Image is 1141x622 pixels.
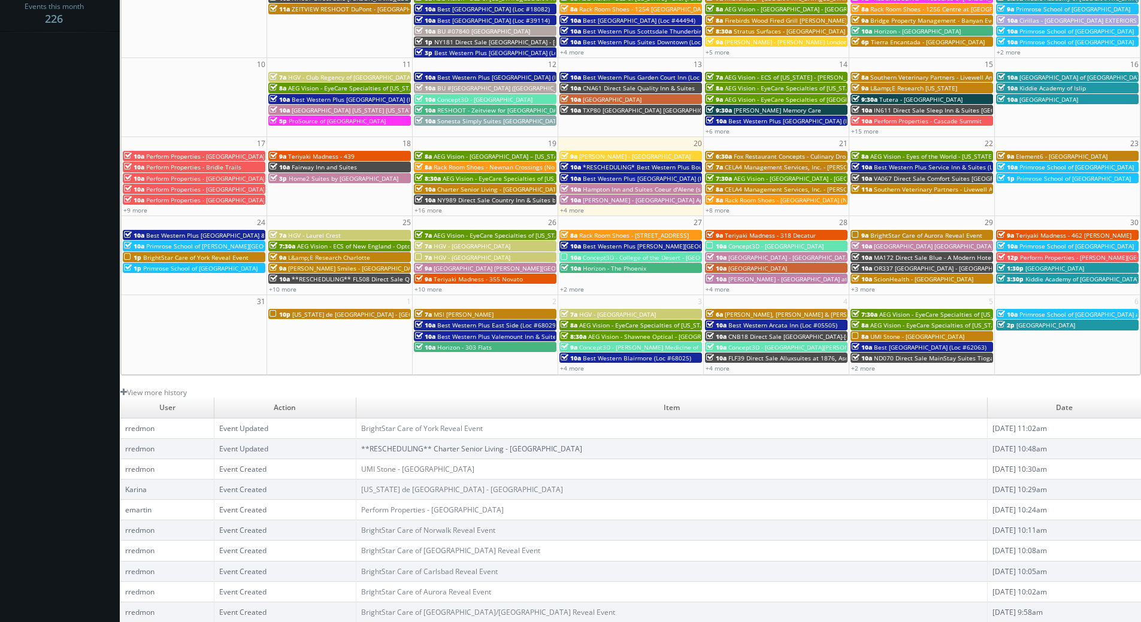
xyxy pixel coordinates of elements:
span: 10a [561,95,581,104]
span: VA067 Direct Sale Comfort Suites [GEOGRAPHIC_DATA] [874,174,1030,183]
span: [GEOGRAPHIC_DATA] [GEOGRAPHIC_DATA] [874,242,993,250]
span: 10a [415,84,435,92]
span: Concept3D - [GEOGRAPHIC_DATA][PERSON_NAME][US_STATE] [728,343,903,351]
span: 10a [706,242,727,250]
span: AEG Vision - [GEOGRAPHIC_DATA] - [GEOGRAPHIC_DATA] [725,5,883,13]
span: Concept3D - [PERSON_NAME] Medicine of USC [GEOGRAPHIC_DATA] [579,343,772,351]
a: +16 more [414,206,442,214]
a: +4 more [706,285,730,293]
span: Firebirds Wood Fired Grill [PERSON_NAME] [725,16,847,25]
span: 10a [852,343,872,351]
span: [GEOGRAPHIC_DATA] [1025,264,1084,272]
span: 10a [852,174,872,183]
a: BrightStar Care of York Reveal Event [361,423,483,433]
span: 7a [270,231,286,239]
span: 9a [997,152,1014,160]
span: AEG Vision - ECS of [US_STATE] - [PERSON_NAME] EyeCare - [GEOGRAPHIC_DATA] ([GEOGRAPHIC_DATA]) [725,73,1018,81]
span: 9a [561,152,577,160]
span: Tutera - [GEOGRAPHIC_DATA] [879,95,963,104]
span: 11a [852,185,872,193]
span: HGV - [GEOGRAPHIC_DATA] [434,242,510,250]
span: 10a [852,242,872,250]
span: 10a [706,354,727,362]
span: 8a [561,231,577,239]
span: 10a [852,275,872,283]
span: [PERSON_NAME] - [GEOGRAPHIC_DATA] at Heritage [728,275,875,283]
a: +4 more [560,364,584,372]
span: 8:30a [415,174,441,183]
span: 9a [415,275,432,283]
span: 10a [997,95,1018,104]
span: 10a [270,106,290,114]
span: 10a [270,275,290,283]
a: +15 more [851,127,879,135]
span: 9a [997,5,1014,13]
span: Bridge Property Management - Banyan Everton [870,16,1007,25]
span: Primrose School of [GEOGRAPHIC_DATA] [1019,27,1134,35]
span: 8a [706,5,723,13]
span: 9a [852,231,868,239]
span: [PERSON_NAME] - [GEOGRAPHIC_DATA] [579,152,691,160]
span: 8a [706,16,723,25]
span: Horizon - [GEOGRAPHIC_DATA] [874,27,961,35]
span: 10a [124,152,144,160]
span: 6a [706,310,723,318]
span: Teriyaki Madness - 355 Novato [434,275,523,283]
span: 3p [270,174,287,183]
span: HGV - [GEOGRAPHIC_DATA] [434,253,510,262]
span: Charter Senior Living - [GEOGRAPHIC_DATA] [437,185,562,193]
span: Best Western Plus East Side (Loc #68029) [437,321,558,329]
span: 10a [561,84,581,92]
span: 9a [706,38,723,46]
span: 1p [124,264,141,272]
span: ND070 Direct Sale MainStay Suites Tioga [874,354,994,362]
span: Best Western Plus Garden Court Inn (Loc #05224) [583,73,725,81]
span: 10a [706,264,727,272]
span: 10a [415,332,435,341]
span: FLF39 Direct Sale Alluxsuites at 1876, Ascend Hotel Collection [728,354,907,362]
span: Fox Restaurant Concepts - Culinary Dropout [734,152,859,160]
span: 7a [270,73,286,81]
span: AEG Vision - EyeCare Specialties of [US_STATE] - In Focus Vision Center [579,321,782,329]
span: Teriyaki Madness - 439 [288,152,355,160]
span: OR337 [GEOGRAPHIC_DATA] - [GEOGRAPHIC_DATA] [874,264,1018,272]
span: CNA61 Direct Sale Quality Inn & Suites [583,84,695,92]
a: +5 more [706,48,730,56]
span: 1p [415,38,432,46]
span: AEG Vision - EyeCare Specialties of [US_STATE] - Carolina Family Vision [870,321,1073,329]
span: 10a [561,264,581,272]
span: 10a [706,321,727,329]
span: 10a [270,95,290,104]
span: [PERSON_NAME] - [GEOGRAPHIC_DATA] Apartments [583,196,730,204]
span: 10a [997,310,1018,318]
a: **RESCHEDULING** Charter Senior Living - [GEOGRAPHIC_DATA] [361,444,582,454]
span: AEG Vision - EyeCare Specialties of [US_STATE] – [PERSON_NAME] Vision [879,310,1086,318]
span: 7a [706,163,723,171]
span: NY989 Direct Sale Country Inn & Suites by [GEOGRAPHIC_DATA], [GEOGRAPHIC_DATA] [437,196,682,204]
span: AEG Vision - Shawnee Optical - [GEOGRAPHIC_DATA] [588,332,737,341]
span: BrightStar Care of Aurora Reveal Event [870,231,982,239]
span: 3:30p [997,275,1024,283]
span: Concept3D - College of the Desert - [GEOGRAPHIC_DATA] [583,253,744,262]
a: +2 more [997,48,1021,56]
span: 10a [124,163,144,171]
a: BrightStar Care of Carlsbad Reveal Event [361,566,498,577]
span: 9a [997,231,1014,239]
span: [GEOGRAPHIC_DATA] [1016,321,1075,329]
span: 10a [852,354,872,362]
span: 2p [997,321,1015,329]
span: Tierra Encantada - [GEOGRAPHIC_DATA] [871,38,985,46]
span: 9a [852,84,868,92]
span: Best [GEOGRAPHIC_DATA] (Loc #62063) [874,343,986,351]
span: 10a [706,253,727,262]
span: 1p [124,253,141,262]
span: 10a [706,343,727,351]
span: Primrose School of [GEOGRAPHIC_DATA] [143,264,258,272]
span: [PERSON_NAME] Smiles - [GEOGRAPHIC_DATA] [288,264,420,272]
span: 10a [561,196,581,204]
span: 10a [561,163,581,171]
span: Events this month [25,1,84,13]
span: TXP80 [GEOGRAPHIC_DATA] [GEOGRAPHIC_DATA] [583,106,722,114]
span: Teriyaki Madness - 318 Decatur [725,231,816,239]
span: Best [GEOGRAPHIC_DATA] (Loc #44494) [583,16,695,25]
